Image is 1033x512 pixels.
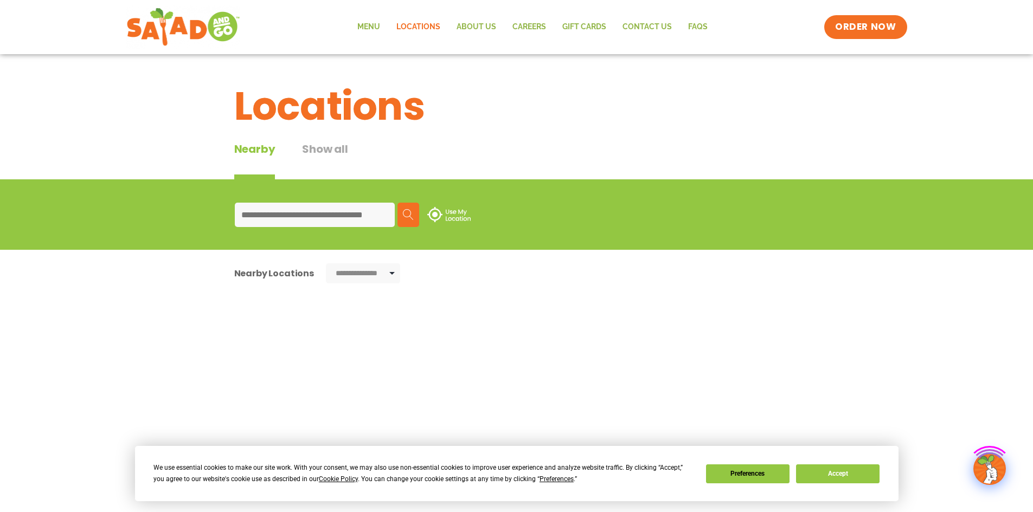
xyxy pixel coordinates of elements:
a: About Us [448,15,504,40]
img: new-SAG-logo-768×292 [126,5,241,49]
img: use-location.svg [427,207,471,222]
a: FAQs [680,15,716,40]
div: Nearby [234,141,275,179]
div: Tabbed content [234,141,375,179]
div: Nearby Locations [234,267,314,280]
a: Contact Us [614,15,680,40]
span: Preferences [540,475,574,483]
img: search.svg [403,209,414,220]
a: GIFT CARDS [554,15,614,40]
div: We use essential cookies to make our site work. With your consent, we may also use non-essential ... [153,462,693,485]
span: Cookie Policy [319,475,358,483]
h1: Locations [234,77,799,135]
button: Accept [796,464,880,483]
a: Locations [388,15,448,40]
a: Careers [504,15,554,40]
a: Menu [349,15,388,40]
button: Preferences [706,464,790,483]
nav: Menu [349,15,716,40]
span: ORDER NOW [835,21,896,34]
div: Cookie Consent Prompt [135,446,899,501]
button: Show all [302,141,348,179]
a: ORDER NOW [824,15,907,39]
